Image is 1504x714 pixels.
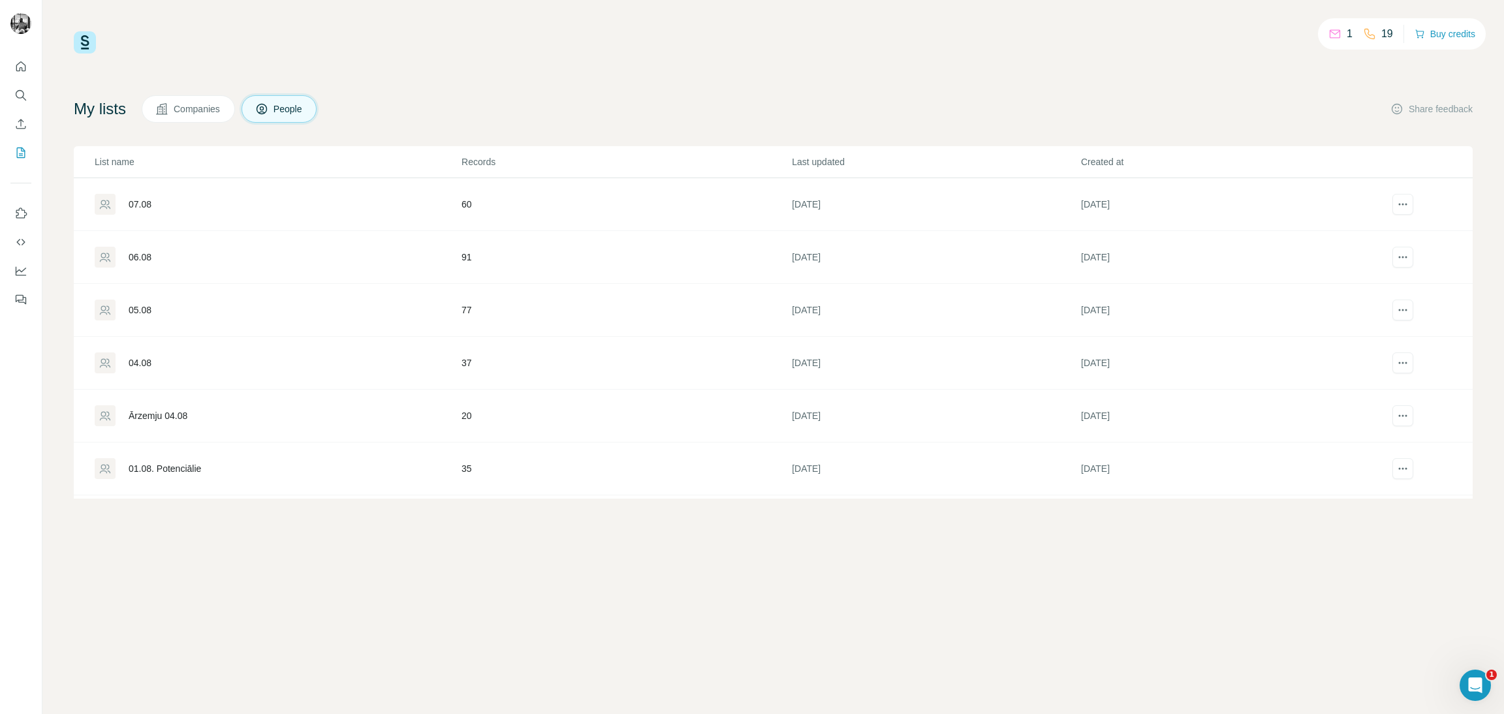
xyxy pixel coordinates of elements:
td: 77 [461,284,791,337]
td: [DATE] [791,337,1080,390]
td: 35 [461,442,791,495]
img: Surfe Logo [74,31,96,54]
td: 1 [461,495,791,548]
td: 60 [461,178,791,231]
td: 91 [461,231,791,284]
td: [DATE] [791,495,1080,548]
div: 01.08. Potenciālie [129,462,201,475]
iframe: Intercom live chat [1460,670,1491,701]
td: [DATE] [1080,284,1370,337]
button: actions [1392,458,1413,479]
td: [DATE] [1080,337,1370,390]
button: actions [1392,247,1413,268]
p: Created at [1081,155,1369,168]
div: 06.08 [129,251,151,264]
button: actions [1392,352,1413,373]
td: 20 [461,390,791,442]
h4: My lists [74,99,126,119]
button: Share feedback [1390,102,1473,116]
div: Ārzemju 04.08 [129,409,187,422]
div: 07.08 [129,198,151,211]
td: [DATE] [1080,390,1370,442]
p: 1 [1347,26,1353,42]
span: 1 [1486,670,1497,680]
button: Search [10,84,31,107]
img: Avatar [10,13,31,34]
span: Companies [174,102,221,116]
button: Use Surfe on LinkedIn [10,202,31,225]
td: [DATE] [791,390,1080,442]
p: Last updated [792,155,1080,168]
td: 37 [461,337,791,390]
p: 19 [1381,26,1393,42]
button: Feedback [10,288,31,311]
td: [DATE] [1080,231,1370,284]
button: My lists [10,141,31,164]
td: [DATE] [791,231,1080,284]
span: People [274,102,304,116]
button: actions [1392,405,1413,426]
p: Records [462,155,791,168]
p: List name [95,155,460,168]
button: Buy credits [1415,25,1475,43]
td: [DATE] [1080,178,1370,231]
button: Enrich CSV [10,112,31,136]
td: [DATE] [1080,442,1370,495]
td: [DATE] [791,442,1080,495]
button: Dashboard [10,259,31,283]
button: actions [1392,194,1413,215]
button: Use Surfe API [10,230,31,254]
td: [DATE] [1080,495,1370,548]
td: [DATE] [791,178,1080,231]
button: Quick start [10,55,31,78]
button: actions [1392,300,1413,320]
div: 05.08 [129,303,151,317]
td: [DATE] [791,284,1080,337]
div: 04.08 [129,356,151,369]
